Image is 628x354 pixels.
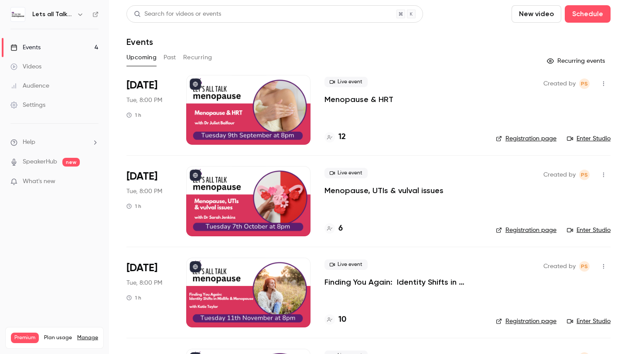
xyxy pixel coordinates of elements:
[126,96,162,105] span: Tue, 8:00 PM
[579,170,590,180] span: Phil spurr
[126,75,172,145] div: Sep 9 Tue, 8:00 PM (Europe/London)
[579,261,590,272] span: Phil spurr
[543,78,576,89] span: Created by
[23,138,35,147] span: Help
[126,294,141,301] div: 1 h
[32,10,73,19] h6: Lets all Talk Menopause LIVE
[324,259,368,270] span: Live event
[126,187,162,196] span: Tue, 8:00 PM
[77,334,98,341] a: Manage
[512,5,561,23] button: New video
[338,223,343,235] h4: 6
[543,54,611,68] button: Recurring events
[10,43,41,52] div: Events
[567,134,611,143] a: Enter Studio
[126,51,157,65] button: Upcoming
[88,178,99,186] iframe: Noticeable Trigger
[126,170,157,184] span: [DATE]
[126,279,162,287] span: Tue, 8:00 PM
[496,226,556,235] a: Registration page
[126,166,172,236] div: Oct 7 Tue, 8:00 PM (Europe/London)
[126,112,141,119] div: 1 h
[496,317,556,326] a: Registration page
[324,223,343,235] a: 6
[62,158,80,167] span: new
[579,78,590,89] span: Phil spurr
[581,261,588,272] span: Ps
[338,314,346,326] h4: 10
[324,77,368,87] span: Live event
[581,78,588,89] span: Ps
[324,131,346,143] a: 12
[126,37,153,47] h1: Events
[581,170,588,180] span: Ps
[10,138,99,147] li: help-dropdown-opener
[496,134,556,143] a: Registration page
[164,51,176,65] button: Past
[324,168,368,178] span: Live event
[134,10,221,19] div: Search for videos or events
[23,157,57,167] a: SpeakerHub
[543,170,576,180] span: Created by
[126,78,157,92] span: [DATE]
[10,101,45,109] div: Settings
[338,131,346,143] h4: 12
[11,7,25,21] img: Lets all Talk Menopause LIVE
[567,226,611,235] a: Enter Studio
[126,203,141,210] div: 1 h
[10,62,41,71] div: Videos
[324,277,482,287] a: Finding You Again: Identity Shifts in Midlife & Menopause
[23,177,55,186] span: What's new
[183,51,212,65] button: Recurring
[324,185,444,196] a: Menopause, UTIs & vulval issues
[324,314,346,326] a: 10
[565,5,611,23] button: Schedule
[567,317,611,326] a: Enter Studio
[10,82,49,90] div: Audience
[44,334,72,341] span: Plan usage
[324,94,393,105] a: Menopause & HRT
[11,333,39,343] span: Premium
[126,261,157,275] span: [DATE]
[543,261,576,272] span: Created by
[126,258,172,327] div: Nov 11 Tue, 8:00 PM (Europe/London)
